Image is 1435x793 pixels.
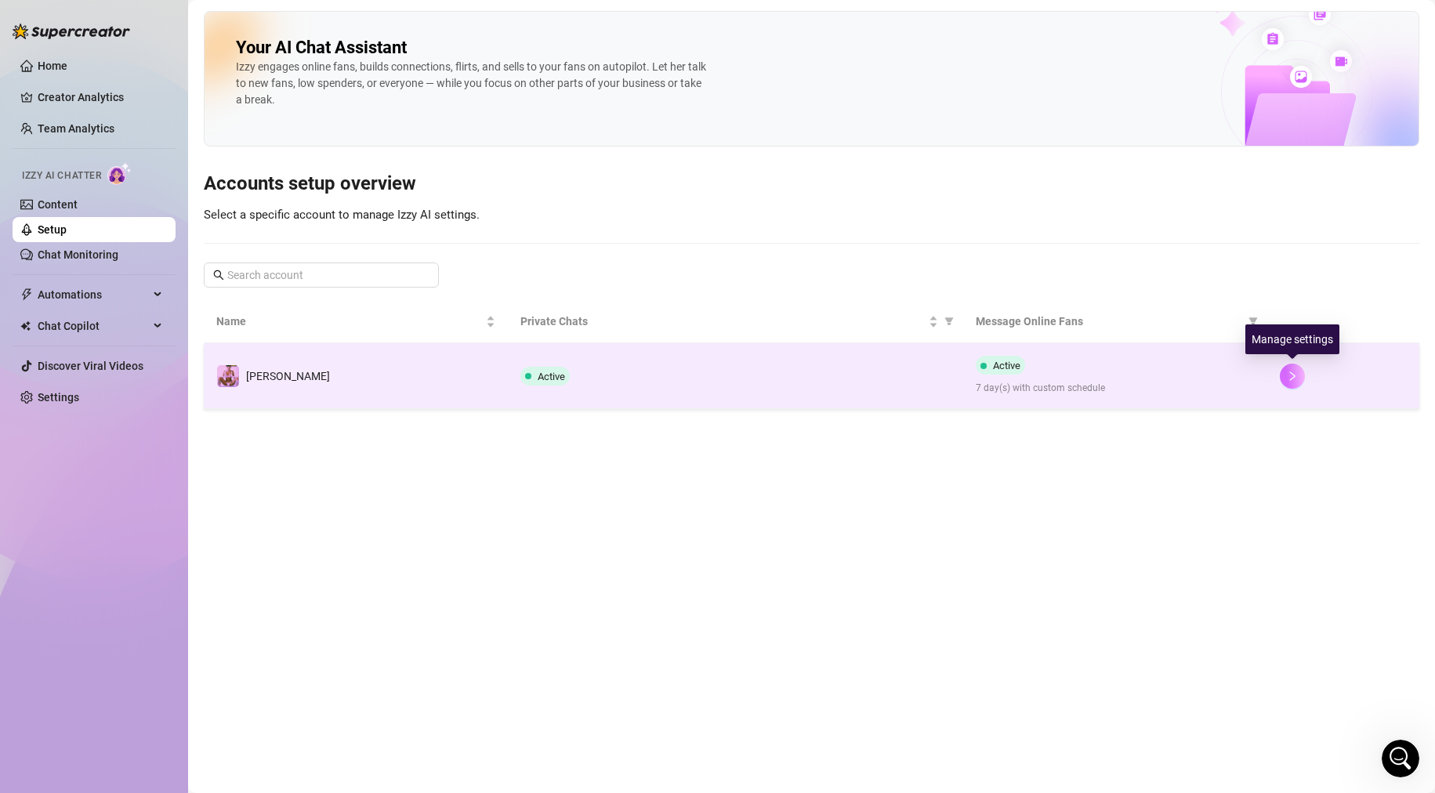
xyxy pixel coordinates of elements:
[38,248,118,261] a: Chat Monitoring
[944,317,954,326] span: filter
[16,357,34,376] img: Profile image for Ella
[20,288,33,301] span: thunderbolt
[520,313,926,330] span: Private Chats
[204,208,480,222] span: Select a specific account to manage Izzy AI settings.
[38,85,163,110] a: Creator Analytics
[236,59,706,108] div: Izzy engages online fans, builds connections, flirts, and sells to your fans on autopilot. Let he...
[38,313,149,339] span: Chat Copilot
[508,300,964,343] th: Private Chats
[38,122,114,135] a: Team Analytics
[246,370,330,382] span: [PERSON_NAME]
[204,300,508,343] th: Name
[976,381,1255,396] span: 7 day(s) with custom schedule
[1248,317,1258,326] span: filter
[187,361,193,376] span: •
[1287,371,1298,382] span: right
[16,235,109,252] div: Feature update
[16,480,298,546] div: We heard your feedback and added Super Mass to the Desktop app! Many of you asked for this featur...
[1280,364,1305,389] button: right
[245,6,275,36] button: Expand window
[236,37,407,59] h2: Your AI Chat Assistant
[213,270,224,281] span: search
[10,6,40,36] button: go back
[20,320,31,331] img: Chat Copilot
[216,313,483,330] span: Name
[38,198,78,211] a: Content
[197,361,231,373] span: [DATE]
[941,310,957,333] span: filter
[38,391,79,404] a: Settings
[204,172,1419,197] h3: Accounts setup overview
[16,452,110,465] b: Super Mass! 🌟
[107,162,132,185] img: AI Chatter
[13,24,130,39] img: logo-BBDzfeDw.svg
[1382,740,1419,777] iframe: Intercom live chat
[275,6,303,34] div: Close
[538,371,565,382] span: Active
[38,282,149,307] span: Automations
[44,361,96,376] span: Shared by
[16,451,298,467] div: 💰
[217,365,239,387] img: lola
[38,60,67,72] a: Home
[16,252,298,342] h1: Super Mass, Dark Mode, Message Library & Bump Improvements
[993,360,1020,371] span: Active
[98,361,183,376] span: [PERSON_NAME]
[22,168,101,183] span: Izzy AI Chatter
[227,266,417,284] input: Search account
[16,392,298,408] div: Hi [PERSON_NAME],
[136,9,181,34] h1: News
[38,360,143,372] a: Discover Viral Videos
[16,422,298,439] h2: New Stuff! 📦
[1245,324,1339,354] div: Manage settings
[1245,310,1261,333] span: filter
[976,313,1242,330] span: Message Online Fans
[38,223,67,236] a: Setup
